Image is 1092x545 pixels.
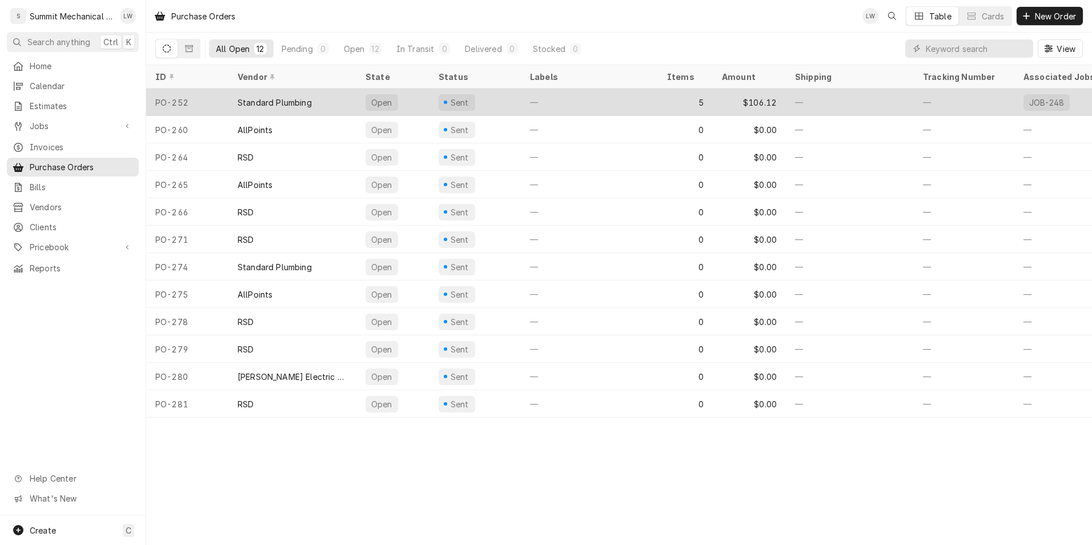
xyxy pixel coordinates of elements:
div: Open [370,151,394,163]
div: 0 [658,143,713,171]
div: JOB-248 [1028,97,1065,109]
div: Open [370,179,394,191]
span: Pricebook [30,241,116,253]
div: Sent [449,97,471,109]
div: Open [370,97,394,109]
div: $0.00 [713,280,786,308]
div: — [786,390,914,418]
div: — [521,89,658,116]
div: — [914,335,1014,363]
div: Standard Plumbing [238,97,312,109]
span: Invoices [30,141,133,153]
div: Open [370,124,394,136]
div: RSD [238,151,254,163]
div: — [786,335,914,363]
div: — [521,335,658,363]
div: — [914,308,1014,335]
div: 0 [658,171,713,198]
div: S [10,8,26,24]
div: — [521,390,658,418]
div: — [521,116,658,143]
div: Open [344,43,365,55]
div: Standard Plumbing [238,261,312,273]
div: — [521,280,658,308]
div: — [914,363,1014,390]
div: Open [370,371,394,383]
div: PO-264 [146,143,228,171]
div: 0 [572,43,579,55]
div: — [521,363,658,390]
div: RSD [238,316,254,328]
div: Table [929,10,952,22]
div: — [521,171,658,198]
div: 0 [658,226,713,253]
div: 0 [658,198,713,226]
div: Labels [530,71,649,83]
div: PO-281 [146,390,228,418]
div: PO-274 [146,253,228,280]
div: RSD [238,234,254,246]
div: — [786,116,914,143]
div: — [786,143,914,171]
div: 5 [658,89,713,116]
span: C [126,524,131,536]
a: Purchase Orders [7,158,139,177]
div: LW [120,8,136,24]
div: RSD [238,398,254,410]
button: View [1038,39,1083,58]
div: AllPoints [238,124,272,136]
div: — [914,171,1014,198]
a: Invoices [7,138,139,157]
span: View [1054,43,1078,55]
div: $0.00 [713,308,786,335]
div: RSD [238,206,254,218]
div: [PERSON_NAME] Electric Supply [238,371,347,383]
div: — [786,171,914,198]
div: Open [370,343,394,355]
a: Calendar [7,77,139,95]
a: Go to Pricebook [7,238,139,257]
div: 0 [658,280,713,308]
div: Status [439,71,509,83]
div: In Transit [396,43,435,55]
div: Items [667,71,701,83]
div: — [914,226,1014,253]
span: Help Center [30,472,132,484]
a: Estimates [7,97,139,115]
div: Open [370,206,394,218]
div: $106.12 [713,89,786,116]
div: — [914,253,1014,280]
div: $0.00 [713,363,786,390]
div: — [521,143,658,171]
div: — [914,390,1014,418]
input: Keyword search [926,39,1027,58]
div: Delivered [465,43,501,55]
div: Amount [722,71,774,83]
div: Tracking Number [923,71,1005,83]
span: Clients [30,221,133,233]
div: Open [370,234,394,246]
div: 0 [658,308,713,335]
div: Pending [282,43,313,55]
div: State [366,71,420,83]
div: PO-279 [146,335,228,363]
a: Go to Jobs [7,117,139,135]
div: — [914,89,1014,116]
span: Home [30,60,133,72]
div: 0 [658,335,713,363]
div: — [914,116,1014,143]
div: $0.00 [713,116,786,143]
div: 12 [371,43,379,55]
div: — [521,308,658,335]
div: Sent [449,124,471,136]
div: Open [370,261,394,273]
div: — [786,226,914,253]
div: $0.00 [713,390,786,418]
span: Vendors [30,201,133,213]
button: Search anythingCtrlK [7,32,139,52]
div: ID [155,71,217,83]
div: PO-265 [146,171,228,198]
div: 0 [658,253,713,280]
div: Open [370,316,394,328]
span: Estimates [30,100,133,112]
